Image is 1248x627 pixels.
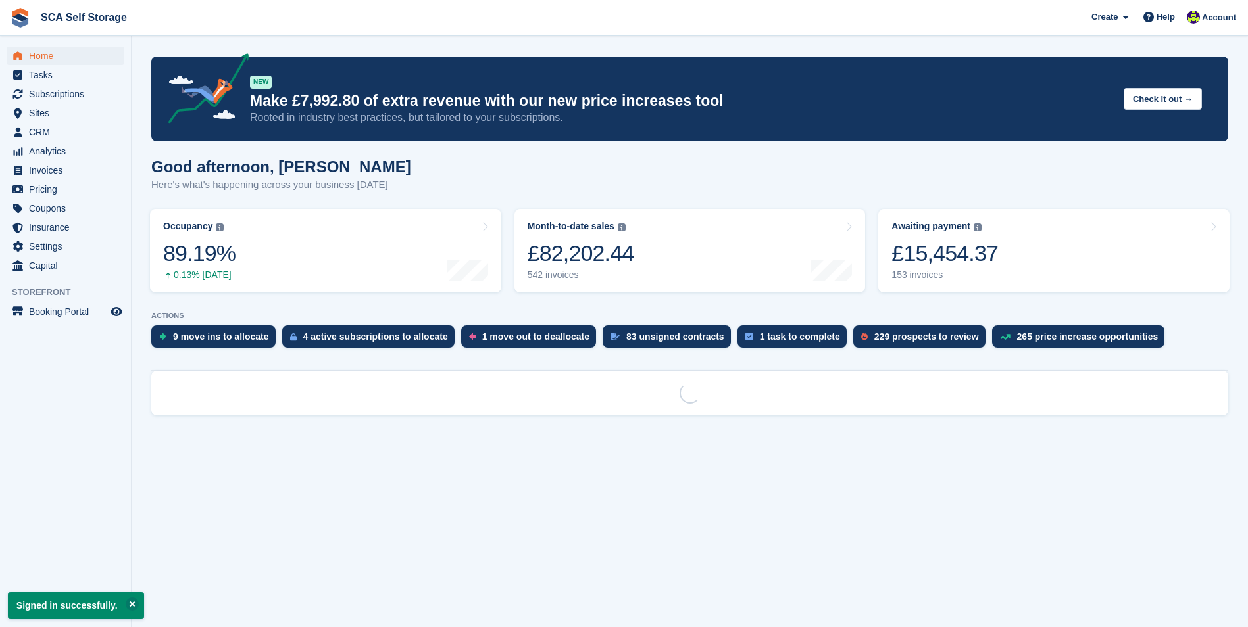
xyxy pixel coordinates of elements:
img: icon-info-grey-7440780725fd019a000dd9b08b2336e03edf1995a4989e88bcd33f0948082b44.svg [618,223,626,231]
a: menu [7,218,124,237]
a: Awaiting payment £15,454.37 153 invoices [878,209,1230,292]
a: menu [7,104,124,122]
a: menu [7,123,124,141]
p: Rooted in industry best practices, but tailored to your subscriptions. [250,110,1113,125]
a: menu [7,302,124,321]
a: Occupancy 89.19% 0.13% [DATE] [150,209,501,292]
span: CRM [29,123,108,141]
div: 83 unsigned contracts [626,331,724,342]
span: Settings [29,237,108,256]
img: price-adjustments-announcement-icon-8257ccfd72463d97f412b2fc003d46551f7dbcb40ab6d574587a9cd5c0d94... [157,53,249,128]
div: £15,454.37 [891,240,998,267]
img: Thomas Webb [1187,11,1200,24]
span: Tasks [29,66,108,84]
a: menu [7,142,124,160]
div: 153 invoices [891,269,998,281]
p: Make £7,992.80 of extra revenue with our new price increases tool [250,91,1113,110]
button: Check it out → [1124,88,1202,110]
span: Insurance [29,218,108,237]
img: price_increase_opportunities-93ffe204e8149a01c8c9dc8f82e8f89637d9d84a8eef4429ea346261dce0b2c0.svg [1000,334,1011,340]
a: 83 unsigned contracts [603,325,737,354]
div: 1 task to complete [760,331,840,342]
div: 1 move out to deallocate [482,331,589,342]
a: Preview store [109,304,124,319]
a: menu [7,85,124,103]
span: Create [1091,11,1118,24]
span: Home [29,47,108,65]
div: 9 move ins to allocate [173,331,269,342]
a: 229 prospects to review [853,325,992,354]
a: menu [7,66,124,84]
div: Awaiting payment [891,221,970,232]
img: contract_signature_icon-13c848040528278c33f63329250d36e43548de30e8caae1d1a13099fd9432cc5.svg [611,333,620,340]
span: Pricing [29,180,108,198]
p: ACTIONS [151,312,1228,320]
img: icon-info-grey-7440780725fd019a000dd9b08b2336e03edf1995a4989e88bcd33f0948082b44.svg [216,223,224,231]
span: Capital [29,256,108,275]
a: menu [7,237,124,256]
img: icon-info-grey-7440780725fd019a000dd9b08b2336e03edf1995a4989e88bcd33f0948082b44.svg [974,223,982,231]
img: move_outs_to_deallocate_icon-f764333ba52eb49d3ac5e1228854f67142a1ed5810a6f6cc68b1a99e826820c5.svg [469,333,476,340]
img: stora-icon-8386f47178a22dfd0bd8f6a31ec36ba5ce8667c1dd55bd0f319d3a0aa187defe.svg [11,8,30,28]
a: SCA Self Storage [36,7,132,28]
h1: Good afternoon, [PERSON_NAME] [151,158,411,175]
div: Month-to-date sales [528,221,614,232]
a: menu [7,256,124,275]
span: Invoices [29,161,108,179]
div: 0.13% [DATE] [163,269,236,281]
span: Subscriptions [29,85,108,103]
div: 89.19% [163,240,236,267]
img: move_ins_to_allocate_icon-fdf77a2bb77ea45bf5b3d319d69a93e2d87916cf1d5bf7949dd705db3b84f3ca.svg [159,333,166,340]
span: Sites [29,104,108,122]
img: task-75834270c22a3079a89374b754ae025e5fb1db73e45f91037f5363f120a921f8.svg [745,333,753,340]
img: active_subscription_to_allocate_icon-d502201f5373d7db506a760aba3b589e785aa758c864c3986d89f69b8ff3... [290,333,297,341]
a: 265 price increase opportunities [992,325,1172,354]
a: 1 task to complete [737,325,853,354]
a: 4 active subscriptions to allocate [282,325,461,354]
span: Booking Portal [29,302,108,321]
p: Here's what's happening across your business [DATE] [151,177,411,193]
span: Help [1157,11,1175,24]
span: Analytics [29,142,108,160]
div: Occupancy [163,221,212,232]
span: Account [1202,11,1236,24]
a: 9 move ins to allocate [151,325,282,354]
a: 1 move out to deallocate [461,325,603,354]
div: 229 prospects to review [874,331,979,342]
a: Month-to-date sales £82,202.44 542 invoices [514,209,866,292]
a: menu [7,47,124,65]
a: menu [7,199,124,218]
div: 4 active subscriptions to allocate [303,331,448,342]
img: prospect-51fa495bee0391a8d652442698ab0144808aea92771e9ea1ae160a38d050c398.svg [861,333,868,340]
div: NEW [250,76,272,89]
a: menu [7,161,124,179]
p: Signed in successfully. [8,592,144,619]
div: 265 price increase opportunities [1017,331,1159,342]
div: 542 invoices [528,269,634,281]
div: £82,202.44 [528,240,634,267]
a: menu [7,180,124,198]
span: Coupons [29,199,108,218]
span: Storefront [12,286,131,299]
